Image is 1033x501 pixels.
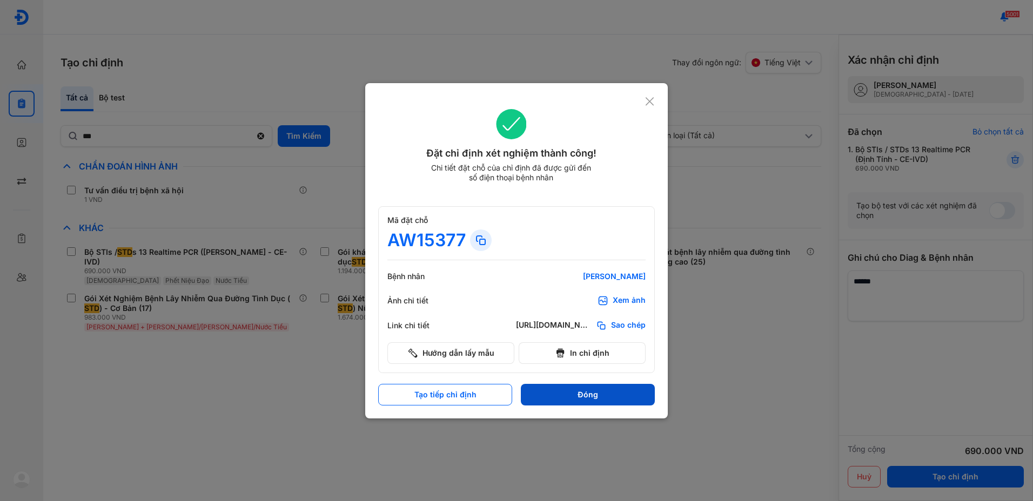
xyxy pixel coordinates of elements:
button: In chỉ định [519,342,646,364]
div: Ảnh chi tiết [387,296,452,306]
div: [PERSON_NAME] [516,272,646,281]
div: Xem ảnh [613,295,646,306]
div: Bệnh nhân [387,272,452,281]
button: Đóng [521,384,655,405]
div: [URL][DOMAIN_NAME] [516,320,592,331]
button: Hướng dẫn lấy mẫu [387,342,514,364]
div: Đặt chỉ định xét nghiệm thành công! [378,146,645,161]
button: Tạo tiếp chỉ định [378,384,512,405]
div: Mã đặt chỗ [387,215,646,225]
div: Link chi tiết [387,321,452,330]
span: Sao chép [611,320,646,331]
div: Chi tiết đặt chỗ của chỉ định đã được gửi đến số điện thoại bệnh nhân [426,163,596,182]
div: AW15377 [387,229,466,251]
